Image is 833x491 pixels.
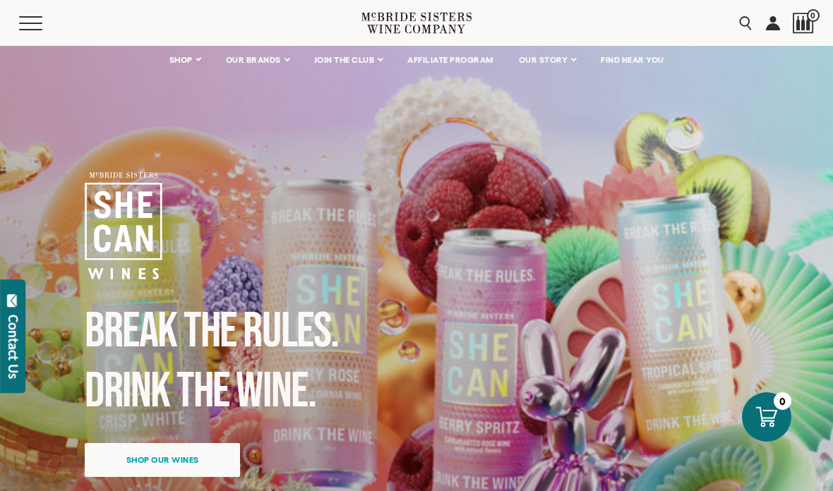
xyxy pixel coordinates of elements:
span: OUR BRANDS [226,55,281,65]
button: Mobile Menu Trigger [19,16,70,30]
a: OUR BRANDS [217,46,298,74]
span: the [184,302,236,361]
span: Drink [85,362,170,421]
a: OUR STORY [510,46,585,74]
div: Contact Us [6,315,20,379]
span: 0 [807,9,820,22]
span: AFFILIATE PROGRAM [407,55,493,65]
a: AFFILIATE PROGRAM [398,46,503,74]
span: Wine. [236,362,316,421]
span: JOIN THE CLUB [314,55,375,65]
a: FIND NEAR YOU [592,46,673,74]
span: FIND NEAR YOU [601,55,664,65]
span: Break [85,302,177,361]
a: SHOP [160,46,210,74]
span: Rules. [243,302,338,361]
span: Shop our wines [102,446,224,473]
a: JOIN THE CLUB [305,46,392,74]
span: the [176,362,229,421]
span: OUR STORY [519,55,568,65]
span: SHOP [169,55,193,65]
a: Shop our wines [85,443,240,477]
div: 0 [774,392,791,410]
